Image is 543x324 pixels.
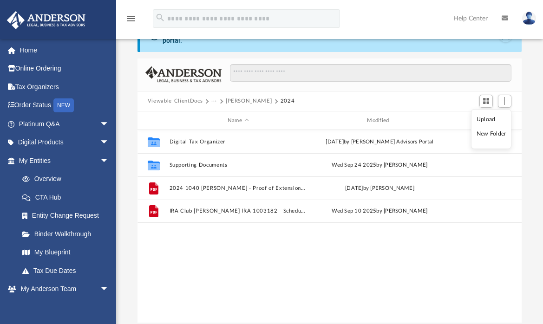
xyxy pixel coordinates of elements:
[479,95,493,108] button: Switch to Grid View
[230,64,511,82] input: Search files and folders
[53,98,74,112] div: NEW
[137,130,522,323] div: grid
[13,243,118,262] a: My Blueprint
[125,18,137,24] a: menu
[522,12,536,25] img: User Pic
[100,280,118,299] span: arrow_drop_down
[13,261,123,280] a: Tax Due Dates
[7,280,118,298] a: My Anderson Teamarrow_drop_down
[311,117,449,125] div: Modified
[169,162,307,168] button: Supporting Documents
[281,97,295,105] button: 2024
[311,184,448,193] div: [DATE] by [PERSON_NAME]
[7,59,123,78] a: Online Ordering
[7,133,123,152] a: Digital Productsarrow_drop_down
[477,115,506,124] li: Upload
[311,161,448,169] div: Wed Sep 24 2025 by [PERSON_NAME]
[100,133,118,152] span: arrow_drop_down
[13,225,123,243] a: Binder Walkthrough
[169,208,307,214] button: IRA Club [PERSON_NAME] IRA 1003182 - Schedule K-1 Package.pdf
[7,115,123,133] a: Platinum Q&Aarrow_drop_down
[125,13,137,24] i: menu
[13,188,123,207] a: CTA Hub
[100,151,118,170] span: arrow_drop_down
[169,139,307,145] button: Digital Tax Organizer
[155,13,165,23] i: search
[7,96,123,115] a: Order StatusNEW
[498,95,512,108] button: Add
[311,207,448,216] div: Wed Sep 10 2025 by [PERSON_NAME]
[311,138,448,146] div: [DATE] by [PERSON_NAME] Advisors Portal
[13,170,123,188] a: Overview
[471,109,511,149] ul: Add
[211,97,217,105] button: ···
[477,129,506,139] li: New Folder
[148,97,203,105] button: Viewable-ClientDocs
[100,115,118,134] span: arrow_drop_down
[4,11,88,29] img: Anderson Advisors Platinum Portal
[169,185,307,191] button: 2024 1040 [PERSON_NAME] - Proof of Extension.pdf
[13,207,123,225] a: Entity Change Request
[452,117,517,125] div: id
[7,41,123,59] a: Home
[169,117,307,125] div: Name
[226,97,272,105] button: [PERSON_NAME]
[7,78,123,96] a: Tax Organizers
[7,151,123,170] a: My Entitiesarrow_drop_down
[142,117,165,125] div: id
